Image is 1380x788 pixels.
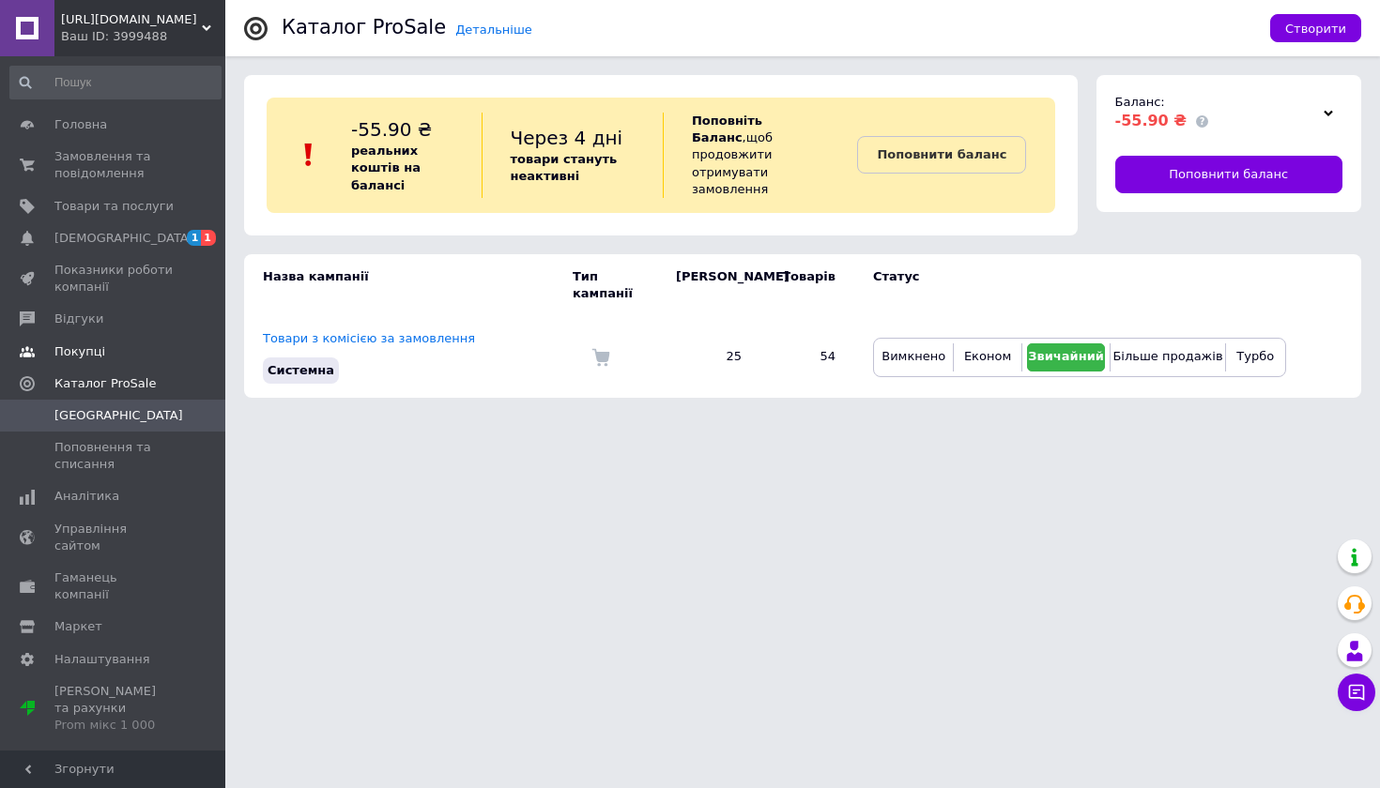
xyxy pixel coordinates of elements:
[54,683,174,735] span: [PERSON_NAME] та рахунки
[657,254,760,316] td: [PERSON_NAME]
[201,230,216,246] span: 1
[54,618,102,635] span: Маркет
[692,114,762,144] b: Поповніть Баланс
[282,18,446,38] div: Каталог ProSale
[54,116,107,133] span: Головна
[1115,112,1188,129] span: -55.90 ₴
[1027,343,1106,371] button: Звичайний
[854,254,1286,316] td: Статус
[1231,343,1280,371] button: Турбо
[573,254,657,316] td: Тип кампанії
[879,343,948,371] button: Вимкнено
[9,66,222,99] input: Пошук
[511,127,623,149] span: Через 4 дні
[760,254,854,316] td: Товарів
[663,113,857,198] div: , щоб продовжити отримувати замовлення
[54,198,174,215] span: Товари та послуги
[511,152,618,183] b: товари стануть неактивні
[61,28,225,45] div: Ваш ID: 3999488
[1115,156,1343,193] a: Поповнити баланс
[857,136,1026,174] a: Поповнити баланс
[1236,349,1274,363] span: Турбо
[54,375,156,392] span: Каталог ProSale
[455,23,532,37] a: Детальніше
[1112,349,1222,363] span: Більше продажів
[657,316,760,397] td: 25
[54,343,105,360] span: Покупці
[351,118,432,141] span: -55.90 ₴
[1338,674,1375,711] button: Чат з покупцем
[964,349,1011,363] span: Економ
[877,147,1006,161] b: Поповнити баланс
[244,254,573,316] td: Назва кампанії
[54,262,174,295] span: Показники роботи компанії
[54,521,174,554] span: Управління сайтом
[54,230,193,247] span: [DEMOGRAPHIC_DATA]
[591,348,610,367] img: Комісія за замовлення
[351,144,421,191] b: реальних коштів на балансі
[958,343,1016,371] button: Економ
[61,11,202,28] span: KEY_CAR.vn
[760,316,854,397] td: 54
[54,148,174,182] span: Замовлення та повідомлення
[1169,166,1288,183] span: Поповнити баланс
[263,331,475,345] a: Товари з комісією за замовлення
[54,717,174,734] div: Prom мікс 1 000
[882,349,945,363] span: Вимкнено
[1115,343,1219,371] button: Більше продажів
[1285,22,1346,36] span: Створити
[1115,95,1165,109] span: Баланс:
[54,569,174,603] span: Гаманець компанії
[1270,14,1361,42] button: Створити
[54,311,103,327] span: Відгуки
[54,488,119,505] span: Аналітика
[187,230,202,246] span: 1
[268,363,334,377] span: Системна
[54,651,150,668] span: Налаштування
[295,141,323,169] img: :exclamation:
[54,407,183,424] span: [GEOGRAPHIC_DATA]
[54,439,174,473] span: Поповнення та списання
[1028,349,1104,363] span: Звичайний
